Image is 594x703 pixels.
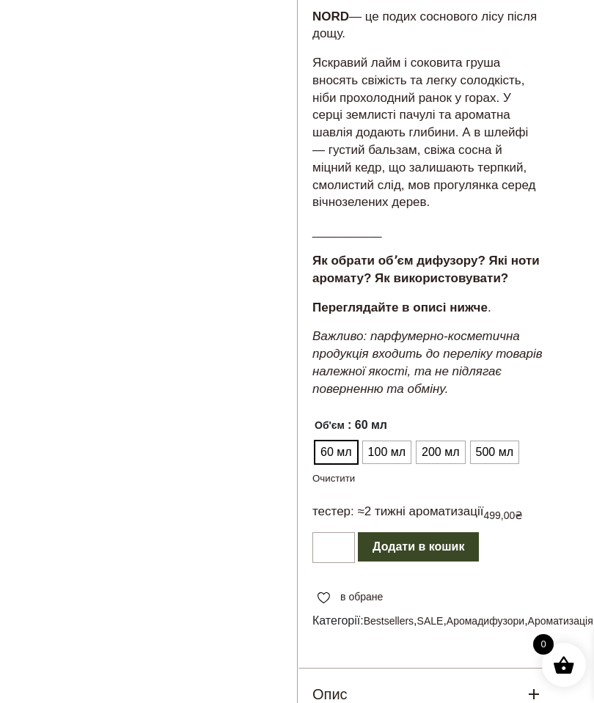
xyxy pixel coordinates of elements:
a: Bestsellers [364,615,414,627]
p: Яскравий лайм і соковита груша вносять свіжість та легку солодкість, ніби прохолодний ранок у гор... [312,54,543,211]
span: Категорії: , , , [312,612,543,630]
button: Додати в кошик [358,532,479,562]
li: 200 мл [417,441,464,463]
p: тестер: ≈2 тижні ароматизації [312,503,483,520]
strong: Переглядайте в описі нижче [312,301,488,314]
a: SALE [417,615,444,627]
li: 500 мл [471,441,518,463]
label: Об'єм [315,413,345,437]
input: Кількість товару [312,532,355,563]
li: 60 мл [315,441,357,463]
bdi: 499,00 [483,509,523,521]
a: в обране [312,589,388,605]
img: unfavourite.svg [318,592,330,604]
span: 100 мл [364,441,409,464]
p: — це подих соснового лісу після дощу. [312,8,543,43]
span: : 60 мл [348,413,387,437]
em: Важливо: парфумерно-косметична продукція входить до переліку товарів належної якості, та не підля... [312,329,543,395]
span: 200 мл [418,441,463,464]
a: Ароматизація [528,615,593,627]
strong: Як обрати обʼєм дифузору? Які ноти аромату? Як використовувати? [312,254,540,285]
span: 0 [533,634,554,655]
strong: NORD [312,10,349,23]
p: . [312,299,543,317]
span: ₴ [515,509,523,521]
li: 100 мл [363,441,411,463]
span: в обране [340,589,383,605]
a: Очистити [312,473,355,484]
span: 60 мл [317,441,356,464]
a: Аромадифузори [447,615,524,627]
ul: Об'єм [312,438,522,466]
span: 500 мл [472,441,517,464]
p: __________ [312,223,543,240]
